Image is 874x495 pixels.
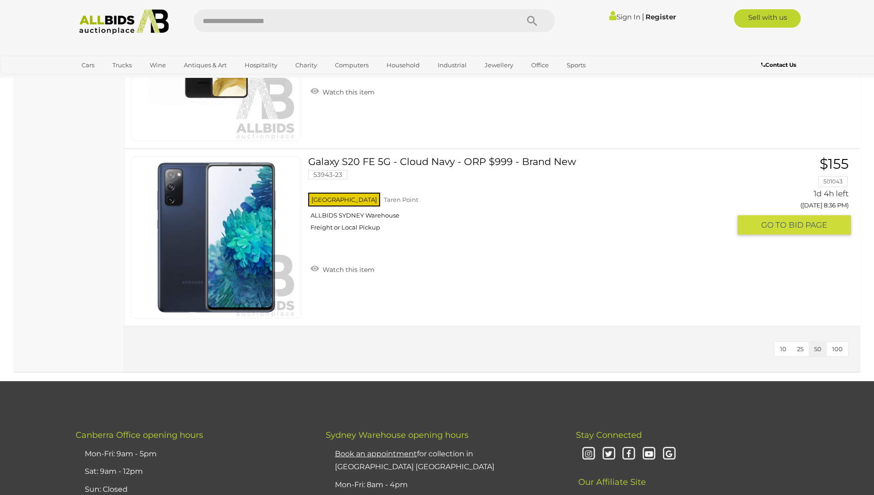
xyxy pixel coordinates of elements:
img: 53943-23a.jpg [136,157,297,318]
a: Contact Us [761,60,798,70]
a: Antiques & Art [178,58,233,73]
span: 10 [780,345,786,353]
button: 10 [774,342,792,356]
span: | [642,12,644,22]
a: Computers [329,58,375,73]
span: Our Affiliate Site [576,463,646,487]
u: Book an appointment [335,449,417,458]
a: Galaxy S20 FE 5G - Cloud Navy - ORP $999 - Brand New 53943-23 [GEOGRAPHIC_DATA] Taren Point ALLBI... [315,156,731,238]
a: Sign In [609,12,640,21]
a: [GEOGRAPHIC_DATA] [76,73,153,88]
a: Charity [289,58,323,73]
span: 100 [832,345,843,353]
img: Allbids.com.au [74,9,174,35]
a: Hospitality [239,58,283,73]
li: Mon-Fri: 8am - 4pm [333,476,553,494]
button: 25 [792,342,809,356]
a: Cars [76,58,100,73]
a: Book an appointmentfor collection in [GEOGRAPHIC_DATA] [GEOGRAPHIC_DATA] [335,449,494,471]
span: Stay Connected [576,430,642,440]
a: Industrial [432,58,473,73]
span: $155 [820,155,849,172]
span: Sydney Warehouse opening hours [326,430,469,440]
a: Wine [144,58,172,73]
i: Facebook [621,446,637,462]
a: Watch this item [308,84,377,98]
a: Office [525,58,555,73]
span: Watch this item [320,265,375,274]
span: Canberra Office opening hours [76,430,203,440]
button: GO TOBID PAGE [738,215,851,235]
a: Sell with us [734,9,801,28]
a: Trucks [106,58,138,73]
a: Household [381,58,426,73]
i: Instagram [581,446,597,462]
button: 50 [809,342,827,356]
a: Watch this item [308,262,377,276]
a: Jewellery [479,58,519,73]
a: $155 501043 1d 4h left ([DATE] 8:36 PM) GO TOBID PAGE [745,156,851,236]
b: Contact Us [761,61,796,68]
span: 25 [797,345,804,353]
li: Sat: 9am - 12pm [82,463,303,481]
span: Watch this item [320,88,375,96]
a: Sports [561,58,592,73]
span: GO TO [761,220,789,230]
button: 100 [827,342,848,356]
button: Search [509,9,555,32]
i: Youtube [641,446,657,462]
a: Register [645,12,676,21]
i: Google [661,446,677,462]
i: Twitter [601,446,617,462]
span: 50 [814,345,821,353]
li: Mon-Fri: 9am - 5pm [82,445,303,463]
span: BID PAGE [789,220,827,230]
